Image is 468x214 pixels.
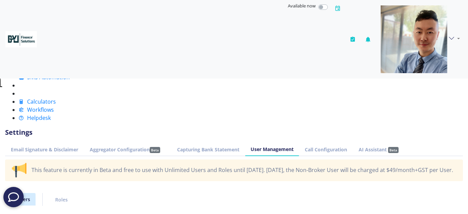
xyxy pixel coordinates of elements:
[288,3,316,9] span: Available now
[27,106,54,113] span: Workflows
[12,193,36,206] a: Users
[299,143,353,156] a: Call Configuration
[388,147,399,153] span: Beta
[171,143,245,156] a: Capturing Bank Statement
[12,163,26,178] img: announcement
[49,193,73,206] a: Roles
[5,143,84,156] a: Email Signature & Disclaimer
[19,106,54,113] a: Workflows
[27,98,56,105] span: Calculators
[353,143,404,156] a: AI Assistant
[245,143,299,155] a: User Management
[19,98,56,105] a: Calculators
[5,31,37,47] img: f8318477-5dfa-44bf-a159-e423741fc35a-638629161062923116.png
[31,167,453,173] span: This feature is currently in Beta and free to use with Unlimited Users and Roles until [DATE]. [D...
[150,147,160,153] span: Beta
[5,127,463,137] span: Settings
[19,114,51,122] a: Helpdesk
[27,114,51,122] span: Helpdesk
[84,143,171,156] a: Aggregator Configuration
[19,73,70,81] a: SMS Automation
[380,5,447,73] img: 4c27c831-c54e-4945-a3ca-cfd4484a06b5-638629148947037767.png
